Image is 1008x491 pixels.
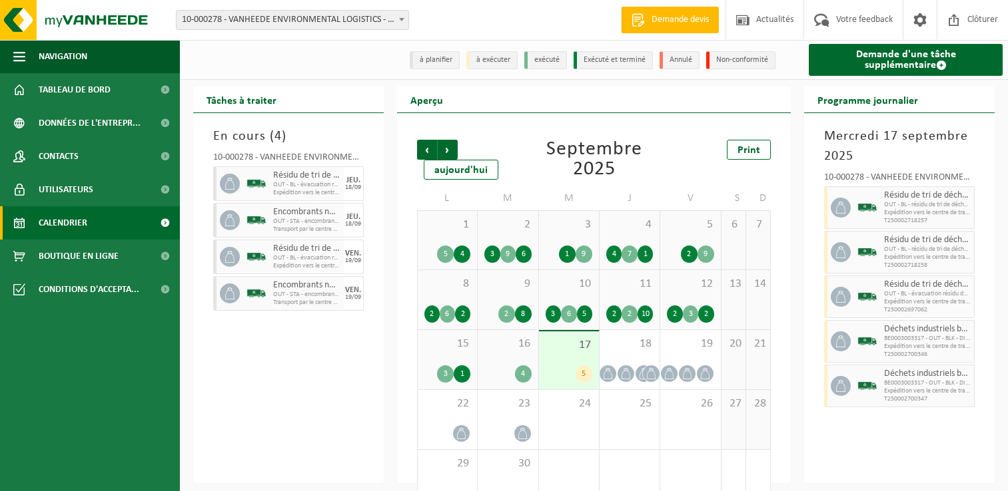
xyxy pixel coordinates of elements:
[424,305,440,323] div: 2
[273,262,340,270] span: Expédition vers le centre de traitement final
[728,277,739,291] span: 13
[804,86,931,112] h2: Programme journalier
[500,245,516,263] div: 9
[728,218,739,232] span: 6
[706,51,775,69] li: Non-conformité
[247,283,266,303] img: BL-SO-LV
[622,245,637,263] div: 7
[738,145,760,156] span: Print
[667,397,714,411] span: 26
[638,305,653,323] div: 10
[39,73,111,106] span: Tableau de bord
[345,249,361,257] div: VEN.
[273,218,340,226] span: OUT - STA - encombrants non-incinérables - RECYROM
[884,351,971,359] span: T250002700346
[683,305,698,323] div: 3
[559,245,576,263] div: 1
[728,397,739,411] span: 27
[824,126,975,166] h3: Mercredi 17 septembre 2025
[606,218,653,232] span: 4
[39,140,79,173] span: Contacts
[884,343,971,351] span: Expédition vers le centre de traitement final
[884,298,971,306] span: Expédition vers le centre de traitement final
[273,291,340,299] span: OUT - STA - encombrants non-incinérables - RECYROM
[884,279,971,290] span: Résidu de tri de déchets industriels (non comparable au déchets ménagers)
[698,245,714,263] div: 9
[857,198,877,218] img: BL-SO-LV
[273,189,340,197] span: Expédition vers le centre de traitement final
[667,305,682,323] div: 2
[484,245,500,263] div: 3
[177,11,408,29] span: 10-000278 - VANHEEDE ENVIRONMENTAL LOGISTICS - QUEVY - QUÉVY-LE-GRAND
[884,379,971,387] span: BE0003003317 - OUT - BLK - DIB, qualité 2 - VFR
[424,397,470,411] span: 22
[524,51,567,69] li: exécuté
[498,305,515,323] div: 2
[576,365,592,383] div: 5
[274,130,282,143] span: 4
[515,305,532,323] div: 8
[884,395,971,403] span: T250002700347
[273,244,340,254] span: Résidu de tri de déchets industriels (non comparable au déchets ménagers)
[484,456,531,471] span: 30
[824,173,975,186] div: 10-000278 - VANHEEDE ENVIRONMENTAL LOGISTICS - QUEVY - QUÉVY-[GEOGRAPHIC_DATA]
[857,242,877,262] img: BL-SO-LV
[345,257,361,264] div: 19/09
[546,338,592,353] span: 17
[454,365,470,383] div: 1
[539,186,600,210] td: M
[397,86,456,112] h2: Aperçu
[638,245,653,263] div: 1
[884,335,971,343] span: BE0003003317 - OUT - BLK - DIB, qualité 2 - VFR
[884,190,971,201] span: Résidu de tri de déchets industriels (non comparable au déchets ménagers)
[345,286,361,294] div: VEN.
[884,201,971,209] span: OUT - BL - résidu de tri de déchets industriels - IPALLE
[727,140,771,160] a: Print
[273,181,340,189] span: OUT - BL - évacuation résidu de tri de déchets - INBW
[39,240,119,273] span: Boutique en ligne
[273,207,340,218] span: Encombrants non-incinérables
[39,40,87,73] span: Navigation
[884,253,971,261] span: Expédition vers le centre de traitement final
[213,126,364,146] h3: En cours ( )
[213,153,364,166] div: 10-000278 - VANHEEDE ENVIRONMENTAL LOGISTICS - QUEVY - QUÉVY-[GEOGRAPHIC_DATA]
[622,305,637,323] div: 2
[424,218,470,232] span: 1
[660,51,700,69] li: Annulé
[600,186,660,210] td: J
[746,186,771,210] td: D
[884,387,971,395] span: Expédition vers le centre de traitement final
[722,186,746,210] td: S
[884,261,971,269] span: T250002718258
[606,277,653,291] span: 11
[546,277,592,291] span: 10
[857,376,877,396] img: BL-SO-LV
[728,337,739,351] span: 20
[546,305,561,323] div: 3
[273,299,340,307] span: Transport par le centre de traitement
[39,173,93,206] span: Utilisateurs
[606,337,653,351] span: 18
[606,397,653,411] span: 25
[681,245,698,263] div: 2
[667,337,714,351] span: 19
[484,218,531,232] span: 2
[417,186,478,210] td: L
[546,397,592,411] span: 24
[440,305,455,323] div: 6
[247,174,266,194] img: BL-SO-LV
[574,51,653,69] li: Exécuté et terminé
[667,218,714,232] span: 5
[424,337,470,351] span: 15
[606,305,622,323] div: 2
[884,217,971,225] span: T250002718257
[515,365,532,383] div: 4
[478,186,538,210] td: M
[884,290,971,298] span: OUT - BL - évacuation résidu de tri de déchets - INBW
[345,221,361,228] div: 18/09
[273,226,340,234] span: Transport par le centre de traitement
[424,160,498,180] div: aujourd'hui
[247,247,266,267] img: BL-SO-LV
[884,209,971,217] span: Expédition vers le centre de traitement final
[39,206,87,240] span: Calendrier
